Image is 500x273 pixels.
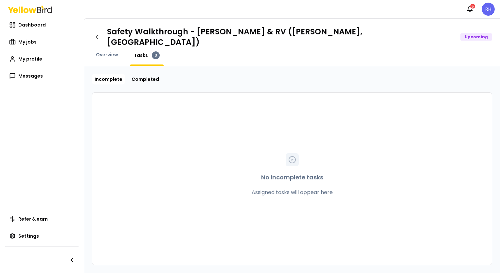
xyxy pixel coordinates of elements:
[18,73,43,79] span: Messages
[18,22,46,28] span: Dashboard
[18,56,42,62] span: My profile
[96,51,118,58] span: Overview
[252,189,333,196] p: Assigned tasks will appear here
[107,27,455,47] h1: Safety Walkthrough - [PERSON_NAME] & RV ([PERSON_NAME], [GEOGRAPHIC_DATA])
[152,51,160,59] div: 0
[130,51,164,59] a: Tasks0
[5,35,79,48] a: My jobs
[460,33,492,41] div: Upcoming
[482,3,495,16] span: RH
[5,69,79,82] a: Messages
[134,52,148,59] span: Tasks
[470,3,476,9] div: 5
[18,233,39,239] span: Settings
[261,173,323,182] p: No incomplete tasks
[5,18,79,31] a: Dashboard
[129,74,162,84] a: Completed
[18,39,37,45] span: My jobs
[5,212,79,226] a: Refer & earn
[5,229,79,243] a: Settings
[18,216,48,222] span: Refer & earn
[463,3,476,16] button: 5
[92,51,122,58] a: Overview
[92,74,125,84] a: Incomplete
[5,52,79,65] a: My profile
